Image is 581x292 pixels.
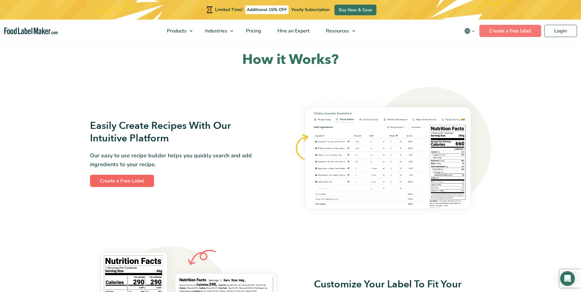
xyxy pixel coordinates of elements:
[203,28,228,34] span: Industries
[276,28,310,34] span: Hire an Expert
[90,51,491,69] h2: How it Works?
[215,7,243,13] span: Limited Time!
[238,20,268,42] a: Pricing
[324,28,350,34] span: Resources
[479,25,541,37] a: Create a free label
[318,20,358,42] a: Resources
[270,20,316,42] a: Hire an Expert
[159,20,196,42] a: Products
[245,6,289,14] span: Additional 15% OFF
[90,151,267,169] p: Our easy to use recipe builder helps you quickly search and add ingredients to your recipe.
[291,7,330,13] span: Yearly Subscription
[244,28,262,34] span: Pricing
[90,175,154,187] a: Create a Free Label
[560,271,575,286] div: Open Intercom Messenger
[544,25,577,37] a: Login
[90,120,267,145] h3: Easily Create Recipes With Our Intuitive Platform
[197,20,236,42] a: Industries
[334,5,376,15] a: Buy Now & Save
[165,28,187,34] span: Products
